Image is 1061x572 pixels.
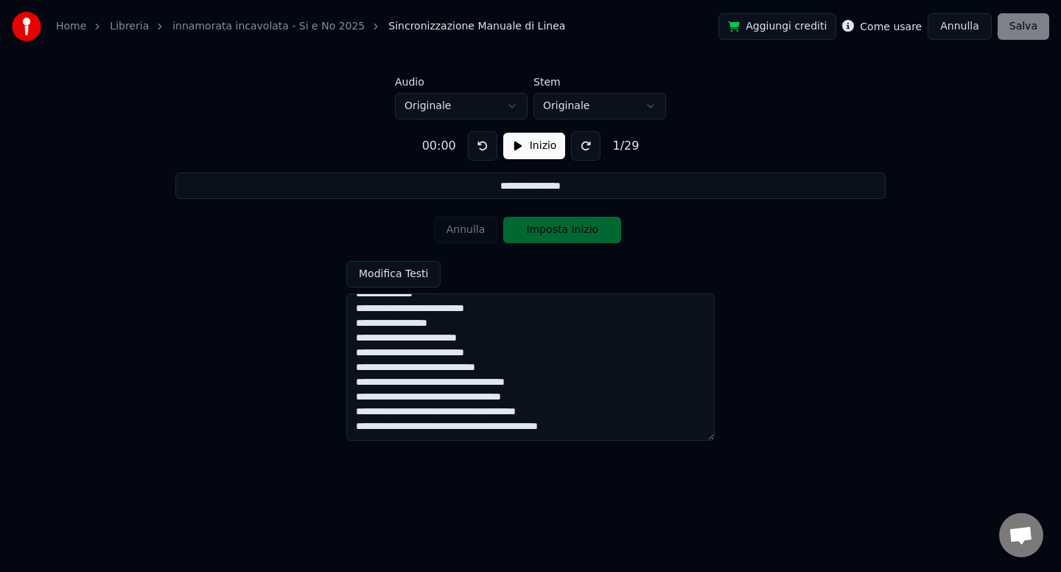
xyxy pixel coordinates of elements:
[56,19,86,34] a: Home
[606,137,645,155] div: 1 / 29
[860,21,922,32] label: Come usare
[395,77,528,87] label: Audio
[56,19,565,34] nav: breadcrumb
[533,77,666,87] label: Stem
[718,13,836,40] button: Aggiungi crediti
[388,19,565,34] span: Sincronizzazione Manuale di Linea
[172,19,365,34] a: innamorata incavolata - Si e No 2025
[416,137,462,155] div: 00:00
[928,13,992,40] button: Annulla
[346,261,441,287] button: Modifica Testi
[12,12,41,41] img: youka
[503,133,566,159] button: Inizio
[110,19,149,34] a: Libreria
[999,513,1043,557] div: Aprire la chat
